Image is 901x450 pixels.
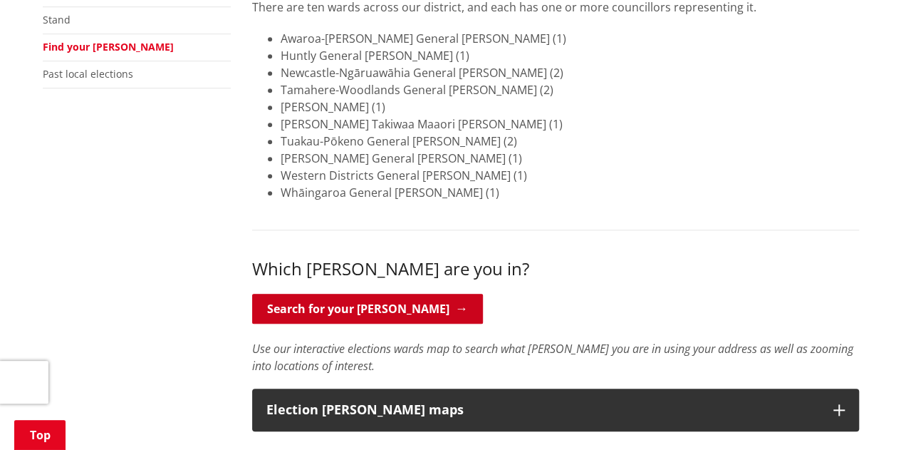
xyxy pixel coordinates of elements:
[281,184,859,201] li: Whāingaroa General [PERSON_NAME] (1)
[281,30,859,47] li: Awaroa-[PERSON_NAME] General [PERSON_NAME] (1)
[281,150,859,167] li: [PERSON_NAME] General [PERSON_NAME] (1)
[43,67,133,81] a: Past local elections
[43,40,174,53] a: Find your [PERSON_NAME]
[252,389,859,431] button: Election [PERSON_NAME] maps
[281,64,859,81] li: Newcastle-Ngāruawāhia General [PERSON_NAME] (2)
[252,294,483,324] a: Search for your [PERSON_NAME]
[281,133,859,150] li: Tuakau-Pōkeno General [PERSON_NAME] (2)
[281,167,859,184] li: Western Districts General [PERSON_NAME] (1)
[281,47,859,64] li: Huntly General [PERSON_NAME] (1)
[252,259,859,280] h3: Which [PERSON_NAME] are you in?
[281,116,859,133] li: [PERSON_NAME] Takiwaa Maaori [PERSON_NAME] (1)
[43,13,71,26] a: Stand
[835,390,887,441] iframe: Messenger Launcher
[266,403,819,417] p: Election [PERSON_NAME] maps
[252,341,853,374] em: Use our interactive elections wards map to search what [PERSON_NAME] you are in using your addres...
[281,98,859,116] li: [PERSON_NAME] (1)
[281,81,859,98] li: Tamahere-Woodlands General [PERSON_NAME] (2)
[14,420,66,450] a: Top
